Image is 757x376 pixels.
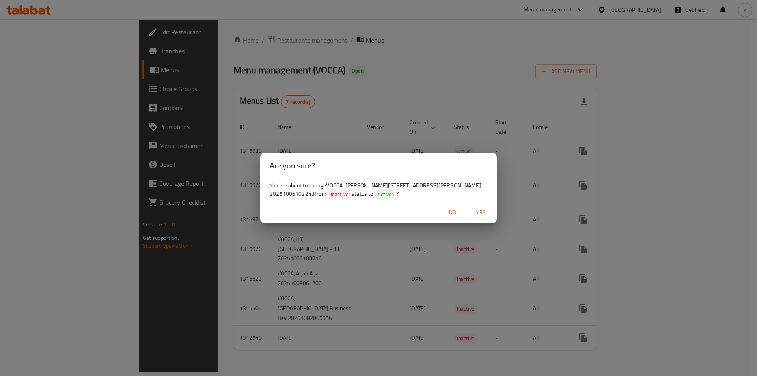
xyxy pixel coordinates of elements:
span: Inactive [328,191,352,198]
span: Active [375,191,395,198]
button: No [440,205,465,220]
div: Inactive [328,189,352,199]
span: No [443,208,462,217]
h2: Are you sure? [270,159,487,172]
div: Active [375,189,395,199]
span: Yes [472,208,490,217]
span: You are about to change VOCCA, [PERSON_NAME][STREET_ADDRESS][PERSON_NAME] 20251006102243 from sta... [270,180,481,199]
button: Yes [468,205,494,220]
